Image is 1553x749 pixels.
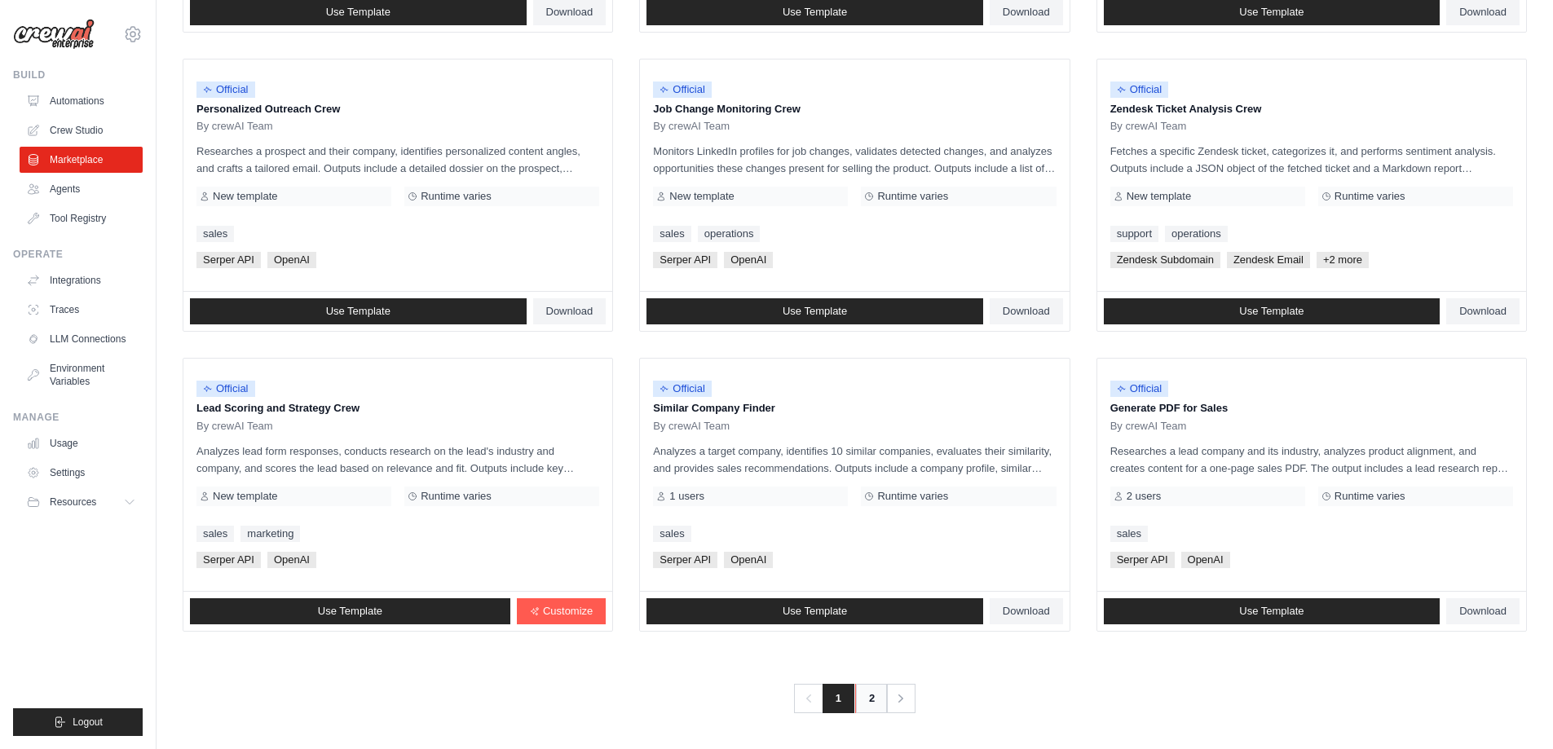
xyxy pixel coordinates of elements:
[1003,605,1050,618] span: Download
[20,430,143,456] a: Usage
[546,305,593,318] span: Download
[783,605,847,618] span: Use Template
[20,117,143,143] a: Crew Studio
[823,684,854,713] span: 1
[190,298,527,324] a: Use Template
[653,82,712,98] span: Official
[653,143,1056,177] p: Monitors LinkedIn profiles for job changes, validates detected changes, and analyzes opportunitie...
[20,88,143,114] a: Automations
[1239,6,1304,19] span: Use Template
[196,120,273,133] span: By crewAI Team
[877,190,948,203] span: Runtime varies
[783,305,847,318] span: Use Template
[646,298,983,324] a: Use Template
[50,496,96,509] span: Resources
[13,411,143,424] div: Manage
[653,120,730,133] span: By crewAI Team
[794,684,915,713] nav: Pagination
[724,252,773,268] span: OpenAI
[1110,420,1187,433] span: By crewAI Team
[326,305,390,318] span: Use Template
[698,226,761,242] a: operations
[1446,298,1520,324] a: Download
[326,6,390,19] span: Use Template
[877,490,948,503] span: Runtime varies
[1003,305,1050,318] span: Download
[1110,82,1169,98] span: Official
[1003,6,1050,19] span: Download
[653,552,717,568] span: Serper API
[20,205,143,231] a: Tool Registry
[13,248,143,261] div: Operate
[855,684,888,713] a: 2
[1127,190,1191,203] span: New template
[196,82,255,98] span: Official
[1110,526,1148,542] a: sales
[421,490,492,503] span: Runtime varies
[196,420,273,433] span: By crewAI Team
[533,298,607,324] a: Download
[240,526,300,542] a: marketing
[20,460,143,486] a: Settings
[20,297,143,323] a: Traces
[783,6,847,19] span: Use Template
[318,605,382,618] span: Use Template
[73,716,103,729] span: Logout
[1110,400,1513,416] p: Generate PDF for Sales
[1110,143,1513,177] p: Fetches a specific Zendesk ticket, categorizes it, and performs sentiment analysis. Outputs inclu...
[543,605,593,618] span: Customize
[1104,598,1440,624] a: Use Template
[1227,252,1310,268] span: Zendesk Email
[990,298,1063,324] a: Download
[196,400,599,416] p: Lead Scoring and Strategy Crew
[1110,443,1513,477] p: Researches a lead company and its industry, analyzes product alignment, and creates content for a...
[20,267,143,293] a: Integrations
[990,598,1063,624] a: Download
[196,381,255,397] span: Official
[13,708,143,736] button: Logout
[1110,381,1169,397] span: Official
[669,490,704,503] span: 1 users
[196,252,261,268] span: Serper API
[20,147,143,173] a: Marketplace
[1127,490,1162,503] span: 2 users
[653,400,1056,416] p: Similar Company Finder
[1335,190,1405,203] span: Runtime varies
[724,552,773,568] span: OpenAI
[20,326,143,352] a: LLM Connections
[1104,298,1440,324] a: Use Template
[190,598,510,624] a: Use Template
[196,443,599,477] p: Analyzes lead form responses, conducts research on the lead's industry and company, and scores th...
[196,552,261,568] span: Serper API
[546,6,593,19] span: Download
[1335,490,1405,503] span: Runtime varies
[196,101,599,117] p: Personalized Outreach Crew
[13,68,143,82] div: Build
[646,598,983,624] a: Use Template
[1239,305,1304,318] span: Use Template
[1110,101,1513,117] p: Zendesk Ticket Analysis Crew
[1446,598,1520,624] a: Download
[196,526,234,542] a: sales
[517,598,606,624] a: Customize
[267,552,316,568] span: OpenAI
[20,489,143,515] button: Resources
[653,226,690,242] a: sales
[196,226,234,242] a: sales
[421,190,492,203] span: Runtime varies
[213,490,277,503] span: New template
[653,526,690,542] a: sales
[1110,120,1187,133] span: By crewAI Team
[1459,605,1507,618] span: Download
[1110,552,1175,568] span: Serper API
[1239,605,1304,618] span: Use Template
[213,190,277,203] span: New template
[653,252,717,268] span: Serper API
[653,101,1056,117] p: Job Change Monitoring Crew
[1317,252,1369,268] span: +2 more
[267,252,316,268] span: OpenAI
[13,19,95,50] img: Logo
[1110,226,1158,242] a: support
[196,143,599,177] p: Researches a prospect and their company, identifies personalized content angles, and crafts a tai...
[653,443,1056,477] p: Analyzes a target company, identifies 10 similar companies, evaluates their similarity, and provi...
